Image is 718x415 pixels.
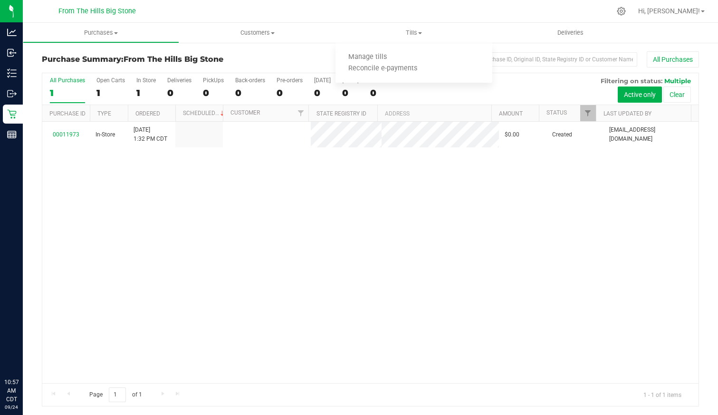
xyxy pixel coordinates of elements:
span: Multiple [664,77,691,85]
div: Manage settings [615,7,627,16]
a: Amount [499,110,523,117]
div: 0 [314,87,331,98]
a: Filter [293,105,308,121]
a: Scheduled [183,110,226,116]
div: [DATE] [314,77,331,84]
span: Purchases [23,29,179,37]
div: Deliveries [167,77,191,84]
inline-svg: Inbound [7,48,17,58]
input: 1 [109,387,126,402]
h3: Purchase Summary: [42,55,261,64]
button: Active only [618,87,662,103]
p: 09/24 [4,404,19,411]
input: Search Purchase ID, Original ID, State Registry ID or Customer Name... [447,52,637,67]
inline-svg: Analytics [7,28,17,37]
div: Open Carts [96,77,125,84]
a: 00011973 [53,131,79,138]
span: From The Hills Big Stone [124,55,223,64]
div: 0 [342,87,359,98]
div: All Purchases [50,77,85,84]
span: From The Hills Big Stone [58,7,136,15]
span: [DATE] 1:32 PM CDT [134,125,167,144]
a: Customer [230,109,260,116]
span: Page of 1 [81,387,150,402]
span: Tills [335,29,492,37]
span: Manage tills [335,53,400,61]
span: [EMAIL_ADDRESS][DOMAIN_NAME] [609,125,693,144]
div: Pre-orders [277,77,303,84]
inline-svg: Retail [7,109,17,119]
inline-svg: Inventory [7,68,17,78]
div: 0 [370,87,405,98]
div: 1 [136,87,156,98]
span: 1 - 1 of 1 items [636,387,689,402]
a: Purchase ID [49,110,86,117]
button: Clear [663,87,691,103]
span: Hi, [PERSON_NAME]! [638,7,700,15]
span: $0.00 [505,130,519,139]
div: 0 [277,87,303,98]
a: Customers [179,23,335,43]
a: Last Updated By [603,110,651,117]
div: 1 [96,87,125,98]
span: Filtering on status: [601,77,662,85]
div: 0 [167,87,191,98]
a: Filter [580,105,596,121]
span: Customers [180,29,335,37]
a: Purchases [23,23,179,43]
div: 0 [203,87,224,98]
span: Reconcile e-payments [335,65,430,73]
div: Back-orders [235,77,265,84]
div: In Store [136,77,156,84]
button: All Purchases [647,51,699,68]
div: PickUps [203,77,224,84]
a: Status [546,109,567,116]
a: Tills Manage tills Reconcile e-payments [335,23,492,43]
inline-svg: Outbound [7,89,17,98]
span: Created [552,130,572,139]
a: Deliveries [492,23,649,43]
div: 0 [235,87,265,98]
p: 10:57 AM CDT [4,378,19,404]
a: Ordered [135,110,160,117]
span: Deliveries [545,29,596,37]
a: State Registry ID [316,110,366,117]
a: Type [97,110,111,117]
th: Address [377,105,491,122]
inline-svg: Reports [7,130,17,139]
span: In-Store [96,130,115,139]
div: 1 [50,87,85,98]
